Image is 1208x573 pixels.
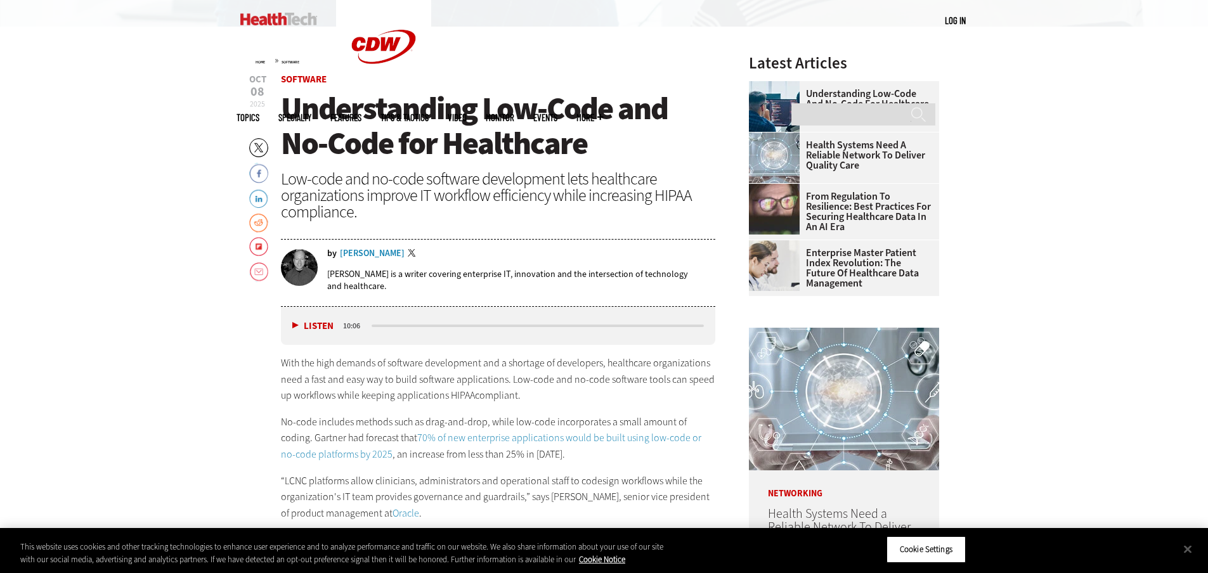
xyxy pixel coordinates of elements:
[281,249,318,286] img: Brian Horowitz
[749,191,932,232] a: From Regulation to Resilience: Best Practices for Securing Healthcare Data in an AI Era
[749,184,806,194] a: woman wearing glasses looking at healthcare data on screen
[408,249,419,259] a: Twitter
[1174,535,1202,563] button: Close
[380,113,429,122] a: Tips & Tactics
[327,249,337,258] span: by
[576,113,603,122] span: More
[341,320,370,332] div: duration
[749,184,800,235] img: woman wearing glasses looking at healthcare data on screen
[292,321,334,331] button: Listen
[768,505,911,549] a: Health Systems Need a Reliable Network To Deliver Quality Care
[749,328,939,470] img: Healthcare networking
[749,81,800,132] img: Coworkers coding
[393,506,419,520] a: Oracle
[336,84,431,97] a: CDW
[240,13,317,25] img: Home
[533,113,557,122] a: Events
[749,248,932,288] a: Enterprise Master Patient Index Revolution: The Future of Healthcare Data Management
[281,171,716,220] div: Low-code and no-code software development lets healthcare organizations improve IT workflow effic...
[330,113,361,122] a: Features
[281,355,716,404] p: With the high demands of software development and a shortage of developers, healthcare organizati...
[749,240,806,250] a: medical researchers look at data on desktop monitor
[448,113,467,122] a: Video
[340,249,405,258] a: [PERSON_NAME]
[20,541,665,565] div: This website uses cookies and other tracking technologies to enhance user experience and to analy...
[281,307,716,345] div: media player
[281,431,701,461] a: 70% of new enterprise applications would be built using low-code or no-code platforms by 2025
[486,113,514,122] a: MonITor
[749,140,932,171] a: Health Systems Need a Reliable Network To Deliver Quality Care
[945,14,966,27] div: User menu
[749,132,806,143] a: Healthcare networking
[278,113,311,122] span: Specialty
[327,268,716,292] p: [PERSON_NAME] is a writer covering enterprise IT, innovation and the intersection of technology a...
[749,470,939,498] p: Networking
[887,536,966,563] button: Cookie Settings
[749,132,800,183] img: Healthcare networking
[281,414,716,463] p: No-code includes methods such as drag-and-drop, while low-code incorporates a small amount of cod...
[237,113,259,122] span: Topics
[281,473,716,522] p: “LCNC platforms allow clinicians, administrators and operational staff to codesign workflows whil...
[749,240,800,291] img: medical researchers look at data on desktop monitor
[579,554,625,565] a: More information about your privacy
[945,15,966,26] a: Log in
